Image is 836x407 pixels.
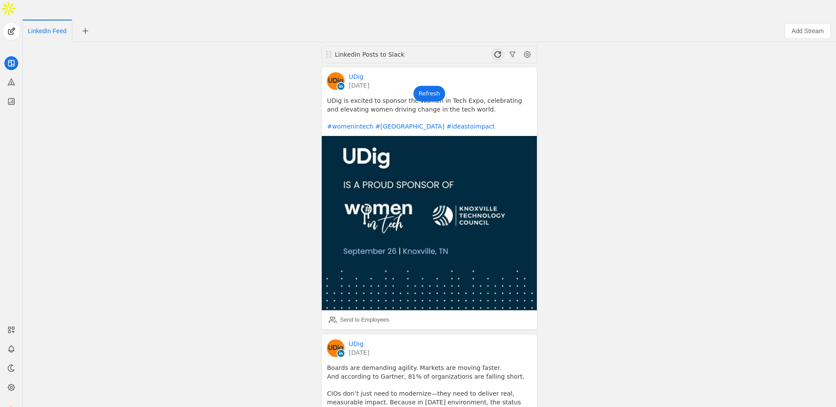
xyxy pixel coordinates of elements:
[349,348,369,357] a: [DATE]
[327,339,344,357] img: cache
[340,315,389,324] div: Send to Employees
[349,339,364,348] a: UDig
[78,27,93,34] app-icon-button: New Tab
[28,28,67,34] span: Click to edit name
[785,23,831,39] button: Add Stream
[322,136,537,310] img: undefined
[327,97,532,131] pre: UDig is excited to sponsor the Women in Tech Expo, celebrating and elevating women driving change...
[413,86,445,102] div: Refresh
[792,27,824,35] span: Add Stream
[349,72,364,81] a: UDig
[327,72,344,90] img: cache
[325,313,393,327] button: Send to Employees
[446,123,495,130] a: #ideastoimpact
[334,50,438,59] div: LinkedIn Posts to Slack
[375,123,445,130] a: #[GEOGRAPHIC_DATA]
[335,50,438,59] div: LinkedIn Posts to Slack
[327,123,373,130] a: #womenintech
[349,81,369,90] a: [DATE]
